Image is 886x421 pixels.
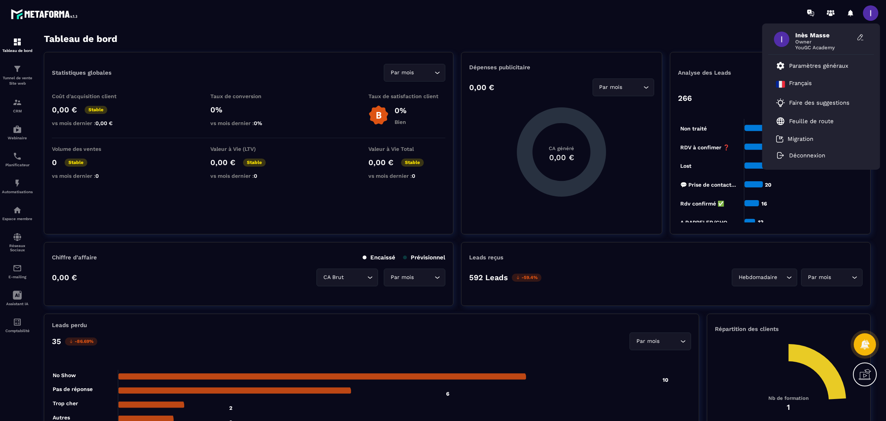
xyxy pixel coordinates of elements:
[2,136,33,140] p: Webinaire
[243,159,266,167] p: Stable
[52,337,61,346] p: 35
[85,106,107,114] p: Stable
[776,117,834,126] a: Feuille de route
[52,105,77,114] p: 0,00 €
[363,254,395,261] p: Encaissé
[680,125,707,132] tspan: Non traité
[254,120,262,126] span: 0%
[52,273,77,282] p: 0,00 €
[415,68,433,77] input: Search for option
[13,205,22,215] img: automations
[210,158,235,167] p: 0,00 €
[368,93,445,99] p: Taux de satisfaction client
[389,68,415,77] span: Par mois
[2,190,33,194] p: Automatisations
[2,92,33,119] a: formationformationCRM
[13,64,22,74] img: formation
[13,125,22,134] img: automations
[44,33,117,44] h3: Tableau de bord
[53,386,93,393] tspan: Pas de réponse
[680,144,730,151] tspan: RDV à confimer ❓
[789,62,848,69] p: Paramètres généraux
[52,173,129,179] p: vs mois dernier :
[795,32,853,39] span: Inès Masse
[53,400,78,406] tspan: Trop cher
[2,217,33,221] p: Espace membre
[789,99,849,106] p: Faire des suggestions
[2,302,33,306] p: Assistant IA
[680,219,732,226] tspan: A RAPPELER/GHO...
[2,32,33,58] a: formationformationTableau de bord
[415,273,433,282] input: Search for option
[65,159,87,167] p: Stable
[795,45,853,50] span: YouGC Academy
[2,48,33,53] p: Tableau de bord
[95,120,113,126] span: 0,00 €
[2,58,33,92] a: formationformationTunnel de vente Site web
[732,269,797,286] div: Search for option
[403,254,445,261] p: Prévisionnel
[469,83,494,92] p: 0,00 €
[635,337,661,346] span: Par mois
[254,173,257,179] span: 0
[680,163,691,169] tspan: Lost
[368,105,389,125] img: b-badge-o.b3b20ee6.svg
[779,273,784,282] input: Search for option
[95,173,99,179] span: 0
[384,64,445,82] div: Search for option
[52,322,87,329] p: Leads perdu
[2,275,33,279] p: E-mailing
[801,269,863,286] div: Search for option
[715,326,863,332] p: Répartition des clients
[678,69,770,76] p: Analyse des Leads
[776,135,813,143] a: Migration
[469,273,508,282] p: 592 Leads
[412,173,415,179] span: 0
[678,94,692,103] p: 266
[789,152,825,159] p: Déconnexion
[593,79,654,96] div: Search for option
[737,273,779,282] span: Hebdomadaire
[384,269,445,286] div: Search for option
[368,146,445,152] p: Valeur à Vie Total
[65,337,97,346] p: -86.69%
[52,120,129,126] p: vs mois dernier :
[52,158,57,167] p: 0
[2,163,33,167] p: Planificateur
[789,80,812,89] p: Français
[512,274,541,282] p: -59.4%
[345,273,365,282] input: Search for option
[13,152,22,161] img: scheduler
[788,135,813,142] p: Migration
[680,200,724,207] tspan: Rdv confirmé ✅
[2,75,33,86] p: Tunnel de vente Site web
[210,93,287,99] p: Taux de conversion
[2,200,33,227] a: automationsautomationsEspace membre
[2,146,33,173] a: schedulerschedulerPlanificateur
[13,179,22,188] img: automations
[795,39,853,45] span: Owner
[2,244,33,252] p: Réseaux Sociaux
[395,106,406,115] p: 0%
[210,120,287,126] p: vs mois dernier :
[53,414,70,421] tspan: Autres
[13,37,22,47] img: formation
[316,269,378,286] div: Search for option
[776,61,848,70] a: Paramètres généraux
[630,332,691,350] div: Search for option
[368,158,393,167] p: 0,00 €
[395,119,406,125] p: Bien
[469,64,654,71] p: Dépenses publicitaire
[469,254,503,261] p: Leads reçus
[401,159,424,167] p: Stable
[2,119,33,146] a: automationsautomationsWebinaire
[389,273,415,282] span: Par mois
[2,329,33,333] p: Comptabilité
[624,83,641,92] input: Search for option
[776,98,857,107] a: Faire des suggestions
[789,118,834,125] p: Feuille de route
[368,173,445,179] p: vs mois dernier :
[2,285,33,312] a: Assistant IA
[806,273,833,282] span: Par mois
[13,232,22,242] img: social-network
